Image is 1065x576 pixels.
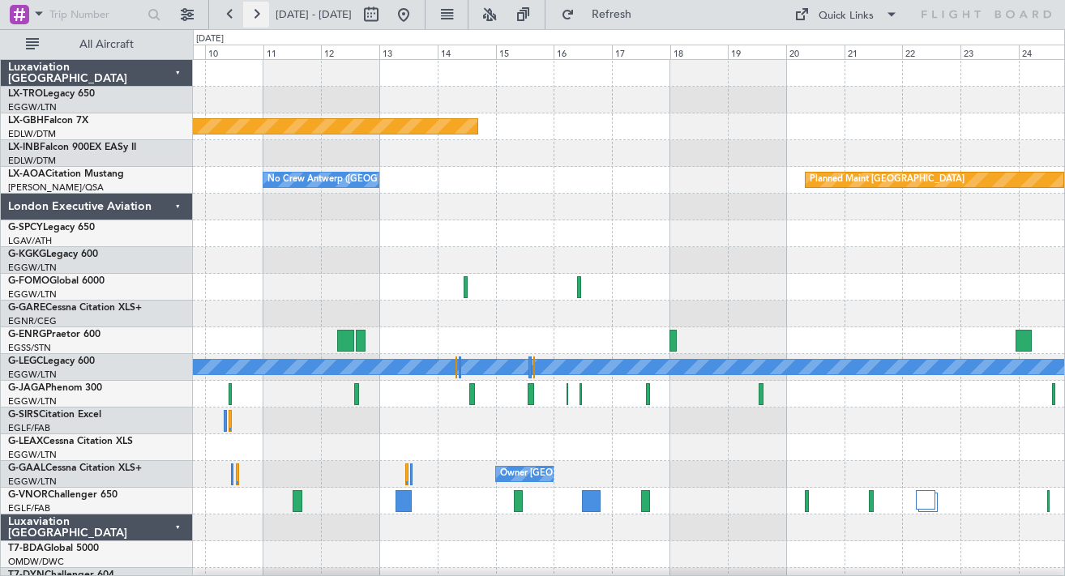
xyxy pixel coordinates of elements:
div: No Crew Antwerp ([GEOGRAPHIC_DATA]) [267,168,443,192]
span: G-LEGC [8,356,43,366]
a: EGSS/STN [8,342,51,354]
span: Refresh [578,9,646,20]
div: 11 [263,45,322,59]
a: EGLF/FAB [8,422,50,434]
div: 21 [845,45,903,59]
a: EGGW/LTN [8,395,57,407]
a: EDLW/DTM [8,128,56,140]
a: LX-INBFalcon 900EX EASy II [8,143,136,152]
span: G-LEAX [8,437,43,446]
div: 14 [438,45,496,59]
a: EGGW/LTN [8,262,57,274]
button: All Aircraft [18,32,176,58]
button: Refresh [554,2,651,28]
span: G-KGKG [8,250,46,259]
span: G-FOMO [8,276,49,286]
div: 12 [321,45,379,59]
a: LX-AOACitation Mustang [8,169,124,179]
span: G-JAGA [8,383,45,393]
a: G-VNORChallenger 650 [8,490,118,500]
button: Quick Links [786,2,906,28]
div: 15 [496,45,554,59]
a: G-SIRSCitation Excel [8,410,101,420]
div: 19 [728,45,786,59]
span: G-SIRS [8,410,39,420]
a: EGGW/LTN [8,449,57,461]
a: T7-BDAGlobal 5000 [8,544,99,553]
span: LX-TRO [8,89,43,99]
div: Quick Links [819,8,874,24]
a: G-GAALCessna Citation XLS+ [8,463,142,473]
a: OMDW/DWC [8,556,64,568]
span: G-SPCY [8,223,43,233]
div: Planned Maint [GEOGRAPHIC_DATA] [810,168,964,192]
a: LGAV/ATH [8,235,52,247]
span: [DATE] - [DATE] [276,7,352,22]
span: LX-AOA [8,169,45,179]
a: G-FOMOGlobal 6000 [8,276,105,286]
a: EGGW/LTN [8,101,57,113]
a: LX-GBHFalcon 7X [8,116,88,126]
div: 23 [960,45,1019,59]
a: G-LEAXCessna Citation XLS [8,437,133,446]
div: 18 [670,45,729,59]
a: G-JAGAPhenom 300 [8,383,102,393]
span: All Aircraft [42,39,171,50]
a: EGNR/CEG [8,315,57,327]
input: Trip Number [49,2,143,27]
span: LX-GBH [8,116,44,126]
a: EGGW/LTN [8,476,57,488]
div: 20 [786,45,845,59]
a: EGGW/LTN [8,369,57,381]
a: EDLW/DTM [8,155,56,167]
a: G-KGKGLegacy 600 [8,250,98,259]
a: G-LEGCLegacy 600 [8,356,95,366]
div: Owner [GEOGRAPHIC_DATA] ([GEOGRAPHIC_DATA]) [500,462,724,486]
a: G-GARECessna Citation XLS+ [8,303,142,313]
a: EGLF/FAB [8,502,50,514]
a: [PERSON_NAME]/QSA [8,181,104,194]
span: G-VNOR [8,490,48,500]
span: G-GAAL [8,463,45,473]
span: G-ENRG [8,330,46,339]
div: 17 [612,45,670,59]
a: G-ENRGPraetor 600 [8,330,101,339]
a: LX-TROLegacy 650 [8,89,95,99]
a: EGGW/LTN [8,288,57,301]
span: G-GARE [8,303,45,313]
div: 13 [379,45,438,59]
a: G-SPCYLegacy 650 [8,223,95,233]
div: [DATE] [196,32,224,46]
span: LX-INB [8,143,40,152]
div: 22 [902,45,960,59]
span: T7-BDA [8,544,44,553]
div: 16 [554,45,612,59]
div: 10 [205,45,263,59]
